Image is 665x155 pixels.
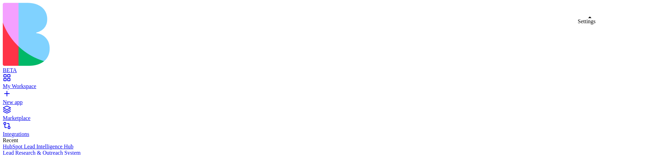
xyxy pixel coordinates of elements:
[3,125,662,137] a: Integrations
[54,44,76,58] button: Create Demo Tasks
[3,131,662,137] div: Integrations
[3,3,281,66] img: logo
[3,109,662,121] a: Marketplace
[3,83,662,89] div: My Workspace
[578,18,596,25] div: Settings
[8,28,54,41] h1: Tasks
[3,77,662,89] a: My Workspace
[3,61,662,74] a: BETA
[3,67,662,74] div: BETA
[3,99,662,105] div: New app
[79,44,96,58] button: Add Task
[3,115,662,121] div: Marketplace
[3,137,18,143] span: Recent
[3,144,662,150] a: HubSpot Lead Intelligence Hub
[3,93,662,105] a: New app
[8,41,54,74] p: Manage your tasks with AI-powered descriptions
